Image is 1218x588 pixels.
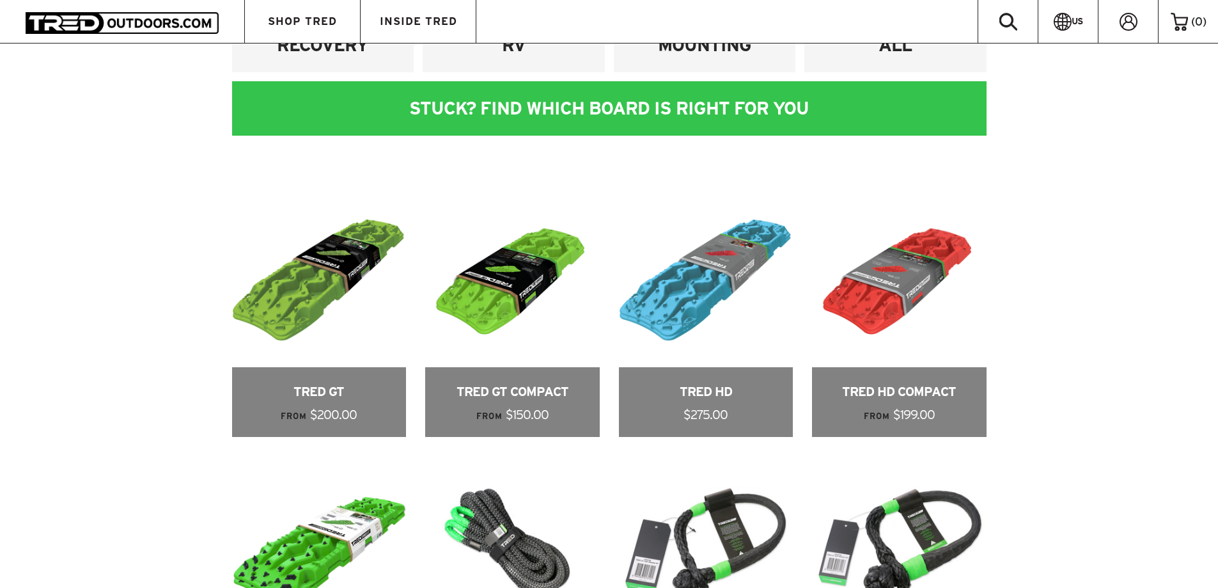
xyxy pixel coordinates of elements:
span: SHOP TRED [268,16,337,27]
a: MOUNTING [614,18,796,72]
h4: MOUNTING [623,33,786,57]
img: TRED Outdoors America [26,12,219,33]
span: 0 [1195,15,1203,28]
h4: ALL [814,33,977,57]
a: ALL [804,18,987,72]
h4: RV [432,33,595,57]
a: RECOVERY [232,18,414,72]
img: cart-icon [1171,13,1188,31]
div: STUCK? FIND WHICH BOARD IS RIGHT FOR YOU [232,81,987,136]
a: RV [423,18,605,72]
span: ( ) [1191,16,1206,28]
h4: RECOVERY [242,33,405,57]
span: INSIDE TRED [380,16,457,27]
